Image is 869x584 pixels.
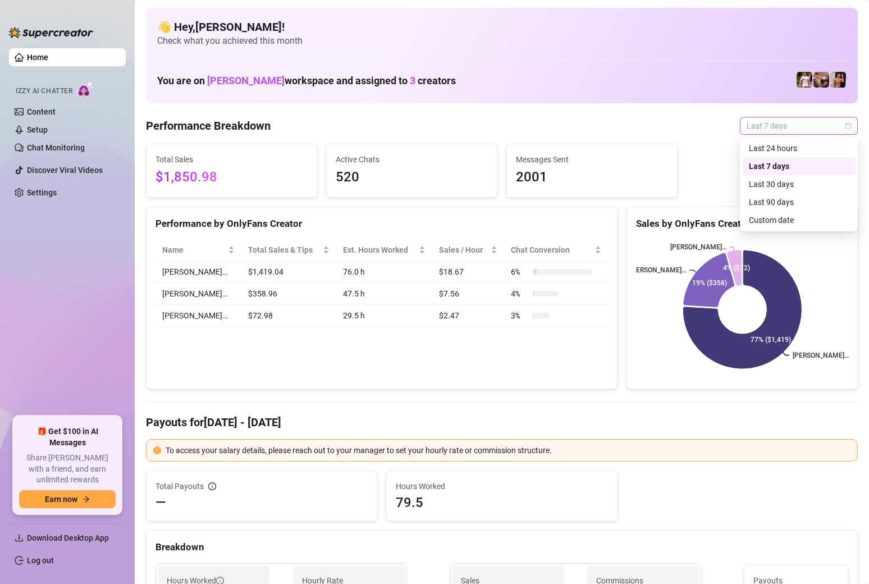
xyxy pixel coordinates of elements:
span: — [155,494,166,512]
span: Hours Worked [396,480,608,492]
span: 2001 [516,167,668,188]
td: [PERSON_NAME]… [155,283,241,305]
span: Total Payouts [155,480,204,492]
span: 4 % [511,288,529,300]
text: [PERSON_NAME]… [670,243,726,251]
a: Settings [27,188,57,197]
span: Total Sales & Tips [248,244,321,256]
span: 3 % [511,309,529,322]
div: Breakdown [155,540,848,555]
td: 29.5 h [336,305,432,327]
span: $1,850.98 [155,167,308,188]
span: exclamation-circle [153,446,161,454]
span: 6 % [511,266,529,278]
h1: You are on workspace and assigned to creators [157,75,456,87]
div: Est. Hours Worked [343,244,416,256]
a: Chat Monitoring [27,143,85,152]
h4: Performance Breakdown [146,118,271,134]
a: Content [27,107,56,116]
td: $18.67 [432,261,505,283]
th: Total Sales & Tips [241,239,336,261]
div: To access your salary details, please reach out to your manager to set your hourly rate or commis... [166,444,850,457]
td: [PERSON_NAME]… [155,261,241,283]
span: info-circle [208,482,216,490]
h4: Payouts for [DATE] - [DATE] [146,414,858,430]
td: $72.98 [241,305,336,327]
th: Name [155,239,241,261]
td: 76.0 h [336,261,432,283]
img: Zach [830,72,846,88]
img: Osvaldo [813,72,829,88]
a: Log out [27,556,54,565]
span: Download Desktop App [27,533,109,542]
span: 3 [410,75,415,86]
div: Last 24 hours [749,142,849,154]
span: [PERSON_NAME] [207,75,285,86]
div: Last 7 days [749,160,849,172]
div: Custom date [749,214,849,226]
td: $1,419.04 [241,261,336,283]
td: $358.96 [241,283,336,305]
span: download [15,533,24,542]
div: Last 24 hours [742,139,856,157]
img: Hector [797,72,812,88]
div: Last 30 days [742,175,856,193]
span: Check what you achieved this month [157,35,847,47]
div: Performance by OnlyFans Creator [155,216,608,231]
div: Last 90 days [749,196,849,208]
td: $7.56 [432,283,505,305]
span: 520 [336,167,488,188]
button: Earn nowarrow-right [19,490,116,508]
td: $2.47 [432,305,505,327]
text: [PERSON_NAME]… [793,352,849,359]
th: Sales / Hour [432,239,505,261]
th: Chat Conversion [504,239,608,261]
span: Earn now [45,495,77,504]
img: logo-BBDzfeDw.svg [9,27,93,38]
span: Messages Sent [516,153,668,166]
span: 🎁 Get $100 in AI Messages [19,426,116,448]
span: Total Sales [155,153,308,166]
div: Last 90 days [742,193,856,211]
div: Sales by OnlyFans Creator [636,216,848,231]
span: Active Chats [336,153,488,166]
h4: 👋 Hey, [PERSON_NAME] ! [157,19,847,35]
span: Last 7 days [747,117,851,134]
div: Last 7 days [742,157,856,175]
img: AI Chatter [77,81,94,98]
div: Custom date [742,211,856,229]
a: Home [27,53,48,62]
td: [PERSON_NAME]… [155,305,241,327]
a: Discover Viral Videos [27,166,103,175]
td: 47.5 h [336,283,432,305]
text: [PERSON_NAME]… [630,266,686,274]
div: Last 30 days [749,178,849,190]
a: Setup [27,125,48,134]
span: Share [PERSON_NAME] with a friend, and earn unlimited rewards [19,453,116,486]
span: Izzy AI Chatter [16,86,72,97]
span: 79.5 [396,494,608,512]
span: Sales / Hour [439,244,489,256]
span: calendar [845,122,852,129]
span: arrow-right [82,495,90,503]
span: Name [162,244,226,256]
span: Chat Conversion [511,244,592,256]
